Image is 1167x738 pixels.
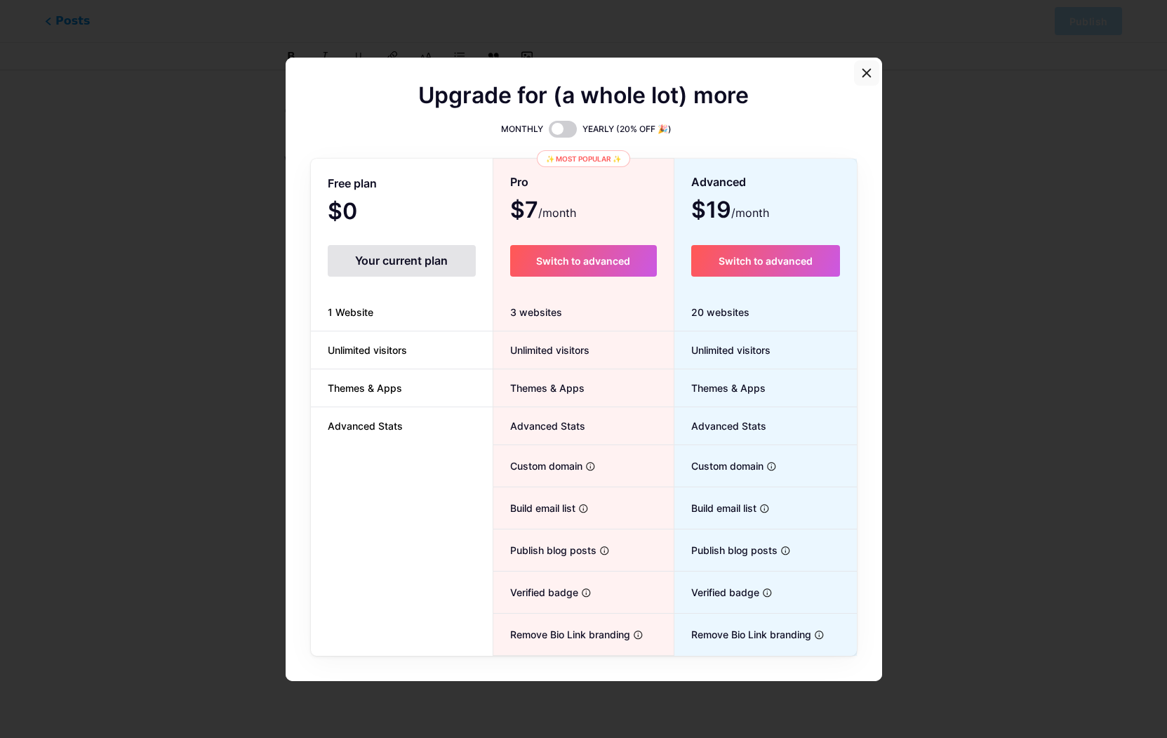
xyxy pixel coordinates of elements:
[311,381,419,395] span: Themes & Apps
[493,419,585,433] span: Advanced Stats
[537,150,630,167] div: ✨ Most popular ✨
[674,627,811,642] span: Remove Bio Link branding
[691,202,769,221] span: $19
[493,343,589,357] span: Unlimited visitors
[311,343,424,357] span: Unlimited visitors
[493,543,596,558] span: Publish blog posts
[731,204,769,221] span: /month
[719,255,813,267] span: Switch to advanced
[674,343,771,357] span: Unlimited visitors
[691,245,839,277] button: Switch to advanced
[510,202,576,221] span: $7
[674,294,856,331] div: 20 websites
[493,381,585,395] span: Themes & Apps
[674,381,766,395] span: Themes & Apps
[691,170,746,195] span: Advanced
[328,171,377,196] span: Free plan
[536,255,630,267] span: Switch to advanced
[328,203,395,223] span: $0
[674,585,759,600] span: Verified badge
[674,459,763,473] span: Custom domain
[311,419,420,433] span: Advanced Stats
[418,87,749,104] span: Upgrade for (a whole lot) more
[493,627,630,642] span: Remove Bio Link branding
[510,170,528,195] span: Pro
[538,204,576,221] span: /month
[674,501,756,515] span: Build email list
[501,122,543,136] span: MONTHLY
[582,122,672,136] span: YEARLY (20% OFF 🎉)
[493,585,578,600] span: Verified badge
[674,543,778,558] span: Publish blog posts
[493,459,582,473] span: Custom domain
[510,245,657,277] button: Switch to advanced
[674,419,766,433] span: Advanced Stats
[493,501,575,515] span: Build email list
[493,294,674,331] div: 3 websites
[328,245,476,277] div: Your current plan
[311,305,390,319] span: 1 Website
